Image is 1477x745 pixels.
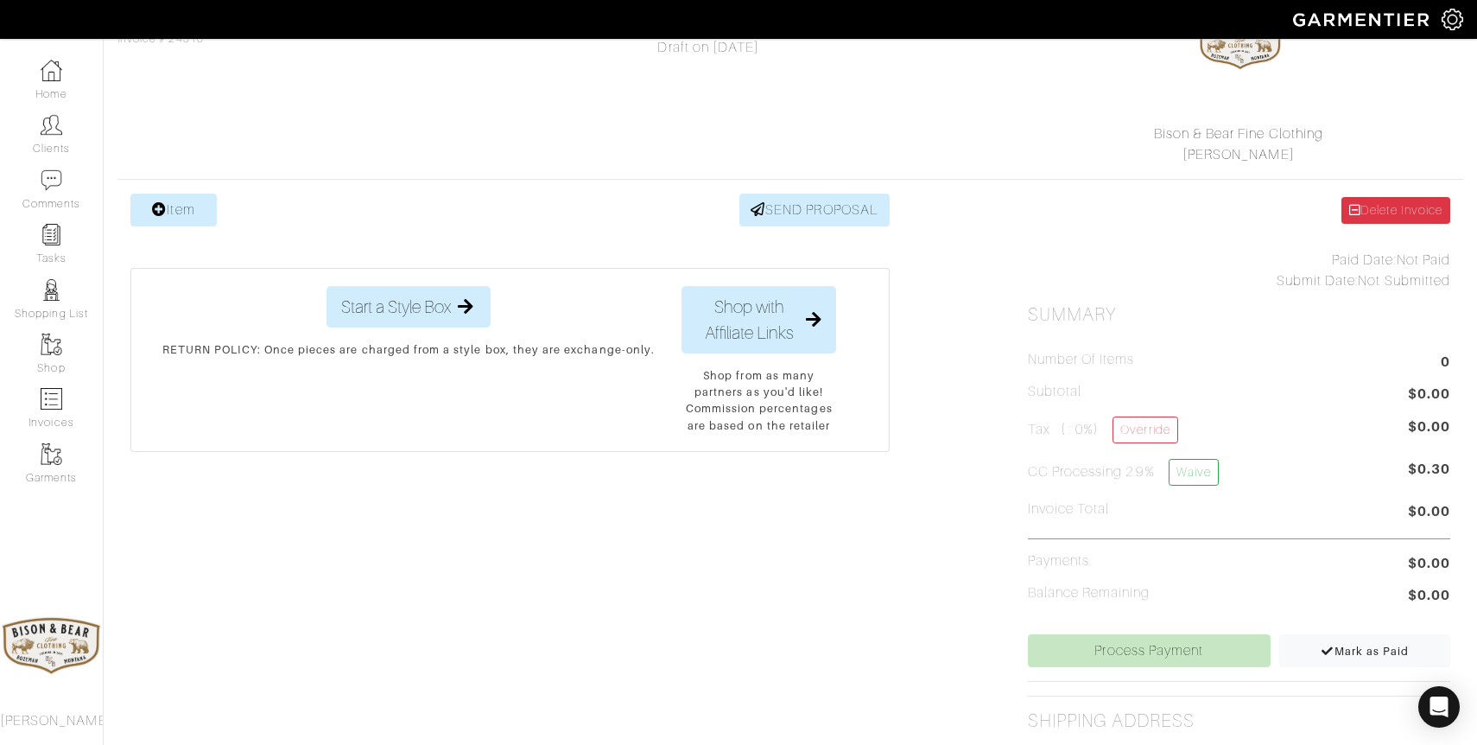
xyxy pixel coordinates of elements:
[1028,250,1450,291] div: Not Paid Not Submitted
[1279,634,1450,667] a: Mark as Paid
[41,388,62,410] img: orders-icon-0abe47150d42831381b5fb84f609e132dff9fe21cb692f30cb5eec754e2cba89.png
[1418,686,1460,728] div: Open Intercom Messenger
[1028,304,1450,326] h2: Summary
[1408,417,1450,437] span: $0.00
[1284,4,1442,35] img: garmentier-logo-header-white-b43fb05a5012e4ada735d5af1a66efaba907eab6374d6393d1fbf88cb4ef424d.png
[41,279,62,301] img: stylists-icon-eb353228a002819b7ec25b43dbf5f0378dd9e0616d9560372ff212230b889e62.png
[130,194,217,226] a: Item
[1028,585,1151,602] h5: Balance Remaining
[1028,501,1110,518] h5: Invoice Total
[1408,585,1450,608] span: $0.00
[681,367,836,434] p: Shop from as many partners as you'd like! Commission percentages are based on the retailer
[1442,9,1463,30] img: gear-icon-white-bd11855cb880d31180b6d7d6211b90ccbf57a29d726f0c71d8c61bd08dd39cc2.png
[1408,501,1450,525] span: $0.00
[41,169,62,191] img: comment-icon-a0a6a9ef722e966f86d9cbdc48e553b5cf19dbc54f86b18d962a5391bc8f6eb6.png
[1408,384,1450,407] span: $0.00
[41,443,62,465] img: garments-icon-b7da505a4dc4fd61783c78ac3ca0ef83fa9d6f193b1c9dc38574b1d14d53ca28.png
[1169,459,1219,486] a: Waive
[1028,459,1219,486] h5: CC Processing 2.9%
[1408,459,1450,493] span: $0.30
[1154,126,1323,142] a: Bison & Bear Fine Clothing
[341,294,451,320] span: Start a Style Box
[1028,352,1135,368] h5: Number of Items
[326,286,491,328] button: Start a Style Box
[1182,147,1295,162] a: [PERSON_NAME]
[41,114,62,136] img: clients-icon-6bae9207a08558b7cb47a8932f037763ab4055f8c8b6bfacd5dc20c3e0201464.png
[1197,3,1284,89] img: 1yXh2HH4tuYUbdo6fnAe5gAv.png
[41,224,62,245] img: reminder-icon-8004d30b9f0a5d33ae49ab947aed9ed385cf756f9e5892f1edd6e32f2345188e.png
[1321,645,1410,658] span: Mark as Paid
[1408,553,1450,574] span: $0.00
[41,60,62,81] img: dashboard-icon-dbcd8f5a0b271acd01030246c82b418ddd0df26cd7fceb0bd07c9910d44c42f6.png
[1332,252,1397,268] span: Paid Date:
[1028,634,1271,667] a: Process Payment
[1441,352,1450,375] span: 0
[696,294,802,346] span: Shop with Affiliate Links
[162,341,655,358] p: RETURN POLICY: Once pieces are charged from a style box, they are exchange-only.
[681,286,836,353] button: Shop with Affiliate Links
[1113,417,1177,443] a: Override
[1028,384,1081,400] h5: Subtotal
[1341,197,1450,224] a: Delete Invoice
[1028,553,1089,570] h5: Payments
[1028,417,1178,443] h5: Tax ( : 0%)
[41,334,62,355] img: garments-icon-b7da505a4dc4fd61783c78ac3ca0ef83fa9d6f193b1c9dc38574b1d14d53ca28.png
[1277,273,1359,289] span: Submit Date:
[498,37,920,58] div: Draft on [DATE]
[1028,710,1195,732] h2: Shipping Address
[739,194,890,226] a: SEND PROPOSAL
